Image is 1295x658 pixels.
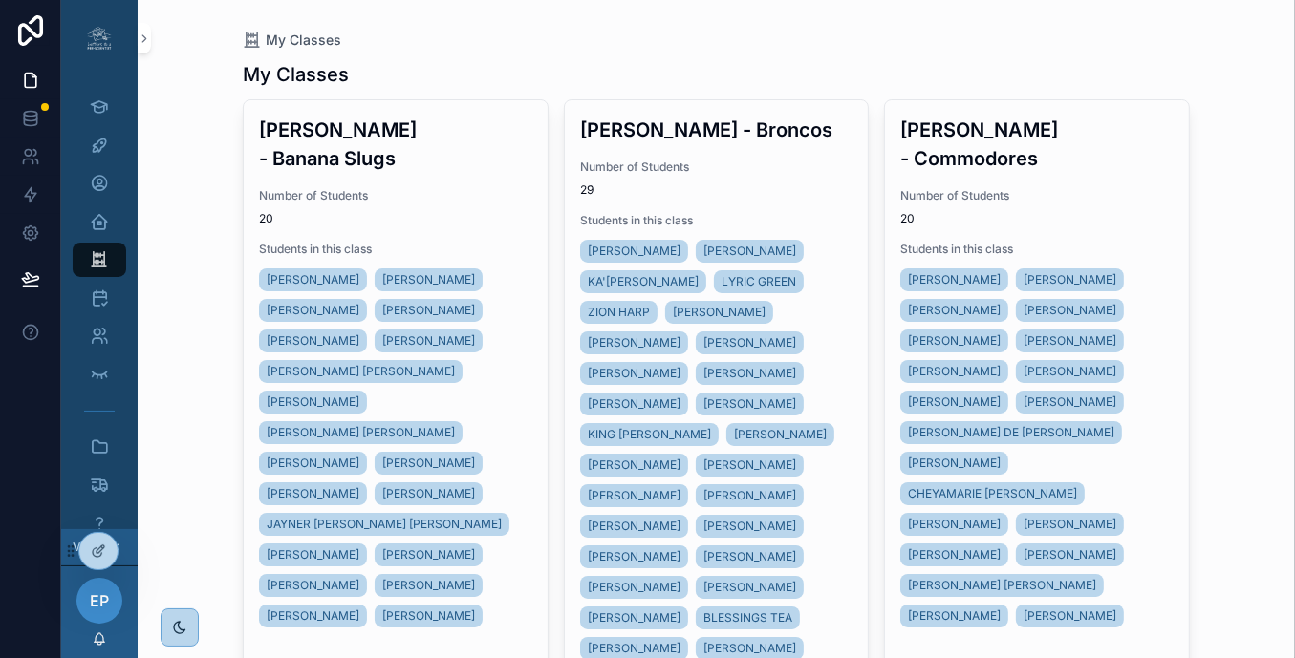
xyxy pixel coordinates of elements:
[243,31,341,50] a: My Classes
[908,425,1114,440] span: [PERSON_NAME] DE [PERSON_NAME]
[1024,303,1116,318] span: [PERSON_NAME]
[696,362,804,385] a: [PERSON_NAME]
[900,574,1104,597] a: [PERSON_NAME] [PERSON_NAME]
[703,335,796,350] span: [PERSON_NAME]
[900,268,1008,291] a: [PERSON_NAME]
[900,605,1008,627] a: [PERSON_NAME]
[908,272,1001,287] span: [PERSON_NAME]
[580,393,688,415] a: [PERSON_NAME]
[375,329,483,352] a: [PERSON_NAME]
[259,574,367,597] a: [PERSON_NAME]
[1024,272,1116,287] span: [PERSON_NAME]
[259,211,532,226] span: 20
[900,452,1008,475] a: [PERSON_NAME]
[588,274,699,289] span: KA'[PERSON_NAME]
[1024,333,1116,349] span: [PERSON_NAME]
[588,519,680,534] span: [PERSON_NAME]
[1016,299,1124,322] a: [PERSON_NAME]
[908,486,1077,501] span: CHEYAMARIE [PERSON_NAME]
[1016,543,1124,566] a: [PERSON_NAME]
[908,547,1001,562] span: [PERSON_NAME]
[696,454,804,477] a: [PERSON_NAME]
[259,452,367,475] a: [PERSON_NAME]
[703,488,796,503] span: [PERSON_NAME]
[703,457,796,473] span: [PERSON_NAME]
[259,513,509,536] a: JAYNER [PERSON_NAME] [PERSON_NAME]
[580,270,706,293] a: KA'[PERSON_NAME]
[375,268,483,291] a: [PERSON_NAME]
[908,608,1001,624] span: [PERSON_NAME]
[900,299,1008,322] a: [PERSON_NAME]
[375,452,483,475] a: [PERSON_NAME]
[259,421,463,444] a: [PERSON_NAME] [PERSON_NAME]
[696,515,804,538] a: [PERSON_NAME]
[900,513,1008,536] a: [PERSON_NAME]
[703,366,796,381] span: [PERSON_NAME]
[580,515,688,538] a: [PERSON_NAME]
[259,543,367,566] a: [PERSON_NAME]
[703,549,796,564] span: [PERSON_NAME]
[900,329,1008,352] a: [PERSON_NAME]
[267,578,359,593] span: [PERSON_NAME]
[382,333,475,349] span: [PERSON_NAME]
[696,393,804,415] a: [PERSON_NAME]
[908,517,1001,532] span: [PERSON_NAME]
[588,549,680,564] span: [PERSON_NAME]
[588,366,680,381] span: [PERSON_NAME]
[580,240,688,263] a: [PERSON_NAME]
[696,576,804,599] a: [PERSON_NAME]
[375,543,483,566] a: [PERSON_NAME]
[696,606,800,629] a: BLESSINGS TEA
[580,454,688,477] a: [PERSON_NAME]
[696,240,804,263] a: [PERSON_NAME]
[382,578,475,593] span: [PERSON_NAME]
[580,606,688,629] a: [PERSON_NAME]
[1016,329,1124,352] a: [PERSON_NAME]
[259,329,367,352] a: [PERSON_NAME]
[908,333,1001,349] span: [PERSON_NAME]
[580,159,853,175] span: Number of Students
[580,576,688,599] a: [PERSON_NAME]
[696,545,804,568] a: [PERSON_NAME]
[900,391,1008,414] a: [PERSON_NAME]
[267,425,455,440] span: [PERSON_NAME] [PERSON_NAME]
[665,301,773,324] a: [PERSON_NAME]
[243,61,349,88] h1: My Classes
[588,641,680,656] span: [PERSON_NAME]
[382,486,475,501] span: [PERSON_NAME]
[1024,608,1116,624] span: [PERSON_NAME]
[900,360,1008,383] a: [PERSON_NAME]
[703,244,796,259] span: [PERSON_NAME]
[908,303,1001,318] span: [PERSON_NAME]
[61,76,138,529] div: scrollable content
[259,482,367,505] a: [PERSON_NAME]
[588,335,680,350] span: [PERSON_NAME]
[696,331,804,354] a: [PERSON_NAME]
[908,394,1001,410] span: [PERSON_NAME]
[1024,364,1116,379] span: [PERSON_NAME]
[722,274,796,289] span: LYRIC GREEN
[382,608,475,624] span: [PERSON_NAME]
[900,421,1122,444] a: [PERSON_NAME] DE [PERSON_NAME]
[259,116,532,173] h3: [PERSON_NAME] - Banana Slugs
[267,364,455,379] span: [PERSON_NAME] [PERSON_NAME]
[267,303,359,318] span: [PERSON_NAME]
[259,299,367,322] a: [PERSON_NAME]
[267,608,359,624] span: [PERSON_NAME]
[580,331,688,354] a: [PERSON_NAME]
[267,456,359,471] span: [PERSON_NAME]
[267,272,359,287] span: [PERSON_NAME]
[1016,513,1124,536] a: [PERSON_NAME]
[908,578,1096,593] span: [PERSON_NAME] [PERSON_NAME]
[267,517,502,532] span: JAYNER [PERSON_NAME] [PERSON_NAME]
[259,188,532,203] span: Number of Students
[580,545,688,568] a: [PERSON_NAME]
[580,301,658,324] a: ZION HARP
[1024,517,1116,532] span: [PERSON_NAME]
[267,547,359,562] span: [PERSON_NAME]
[259,268,367,291] a: [PERSON_NAME]
[259,242,532,257] span: Students in this class
[267,486,359,501] span: [PERSON_NAME]
[90,589,109,612] span: EP
[1016,360,1124,383] a: [PERSON_NAME]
